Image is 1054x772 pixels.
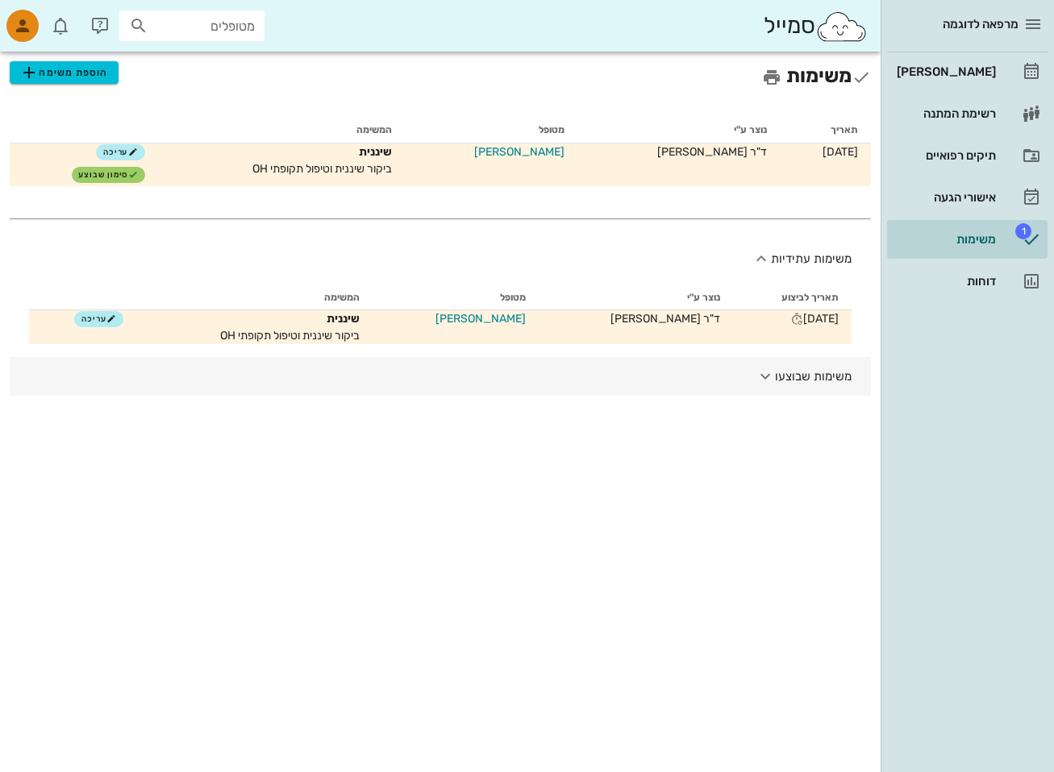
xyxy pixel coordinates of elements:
a: רשימת המתנה [887,94,1048,133]
button: עריכה [96,144,145,160]
span: עריכה [103,147,138,157]
div: שיננית [171,143,392,160]
div: דוחות [894,275,996,288]
a: תגמשימות [887,220,1048,259]
span: ביקור שיננית וטיפול תקופתי OH [252,162,392,176]
div: ד"ר [PERSON_NAME] [590,143,766,160]
div: שיננית [149,310,360,327]
th: המשימה [136,284,373,310]
button: סימון שבוצע [72,167,145,183]
span: [DATE] [790,312,839,326]
span: [DATE] [823,145,858,159]
th: מטופל [373,284,539,310]
span: המשימה [324,292,360,303]
a: דוחות [887,262,1048,301]
span: מטופל [539,124,564,135]
th: נוצר ע"י [539,284,732,310]
span: תג [1015,223,1031,239]
button: משימות עתידיות [10,233,871,284]
span: [PERSON_NAME] [474,143,564,160]
button: עריכה [74,311,123,327]
span: תג [48,13,57,23]
span: עריכה [81,314,116,324]
span: הוספת משימה [19,63,108,82]
h2: משימות [10,61,871,92]
span: [PERSON_NAME] [435,310,526,327]
div: סמייל [764,9,868,44]
span: מטופל [500,292,526,303]
th: תאריך לביצוע [733,284,852,310]
span: המשימה [356,124,392,135]
div: אישורי הגעה [894,191,996,204]
th: המשימה [158,118,405,143]
div: [PERSON_NAME] [894,65,996,78]
div: רשימת המתנה [894,107,996,120]
a: [PERSON_NAME] [474,145,564,159]
button: הוספת משימה [10,61,119,84]
span: תאריך [831,124,858,135]
span: מרפאה לדוגמה [943,17,1019,31]
div: ד"ר [PERSON_NAME] [552,310,719,327]
span: ביקור שיננית וטיפול תקופתי OH [220,329,360,342]
img: SmileCloud logo [815,10,868,43]
a: [PERSON_NAME] [435,312,526,326]
button: משימות שבוצעו [10,357,871,396]
a: תיקים רפואיים [887,136,1048,175]
a: [PERSON_NAME] [887,52,1048,91]
div: משימות [894,233,996,246]
span: תאריך לביצוע [781,292,839,303]
a: אישורי הגעה [887,178,1048,217]
span: נוצר ע"י [734,124,767,135]
div: תיקים רפואיים [894,149,996,162]
span: סימון שבוצע [78,170,138,180]
th: נוצר ע"י [577,118,779,143]
span: נוצר ע"י [687,292,720,303]
th: מטופל [405,118,578,143]
th: תאריך [780,118,871,143]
